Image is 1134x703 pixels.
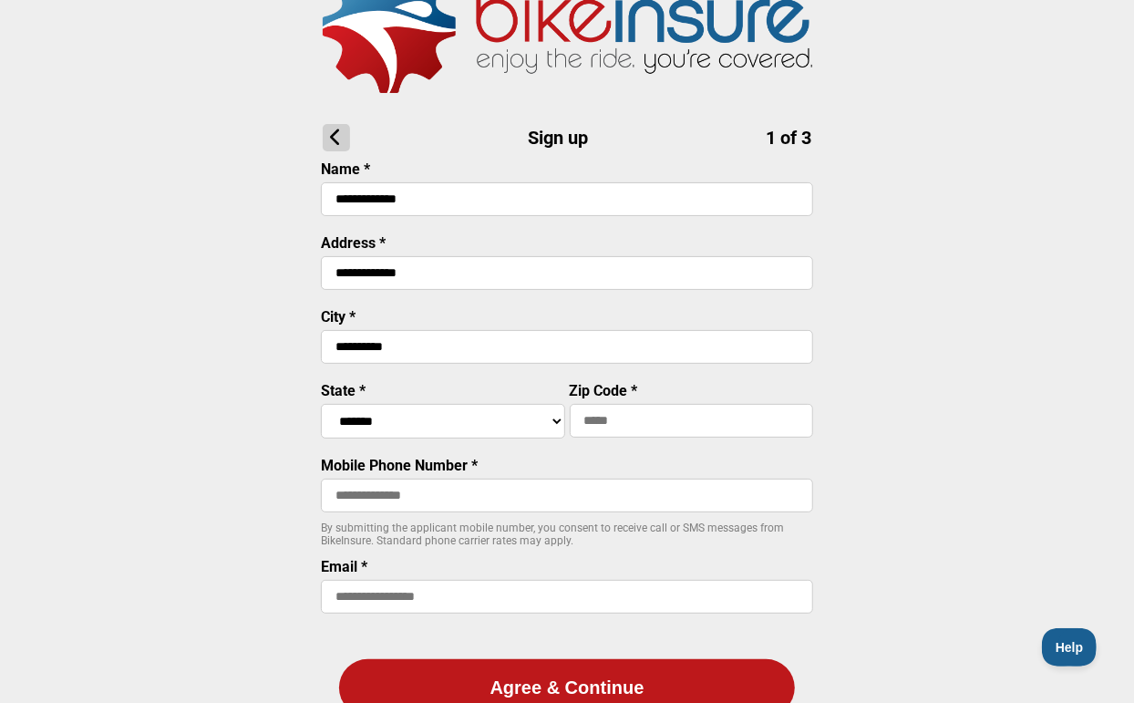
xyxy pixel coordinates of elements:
label: City * [321,308,356,326]
label: Name * [321,160,370,178]
label: Email * [321,558,367,575]
label: Address * [321,234,386,252]
label: Mobile Phone Number * [321,457,478,474]
p: By submitting the applicant mobile number, you consent to receive call or SMS messages from BikeI... [321,522,813,547]
span: 1 of 3 [767,127,812,149]
h1: Sign up [323,124,812,151]
label: Zip Code * [570,382,638,399]
iframe: Toggle Customer Support [1042,628,1098,667]
label: State * [321,382,366,399]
